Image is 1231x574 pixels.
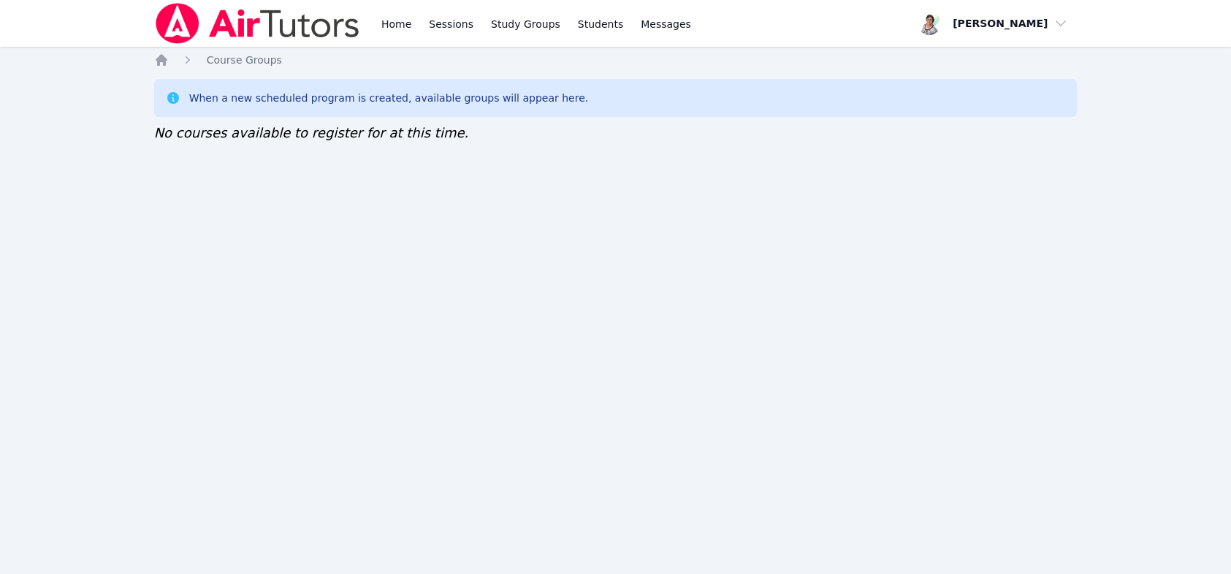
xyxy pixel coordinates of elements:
[154,53,1078,67] nav: Breadcrumb
[207,54,282,66] span: Course Groups
[154,125,469,140] span: No courses available to register for at this time.
[207,53,282,67] a: Course Groups
[154,3,361,44] img: Air Tutors
[189,91,589,105] div: When a new scheduled program is created, available groups will appear here.
[641,17,691,31] span: Messages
